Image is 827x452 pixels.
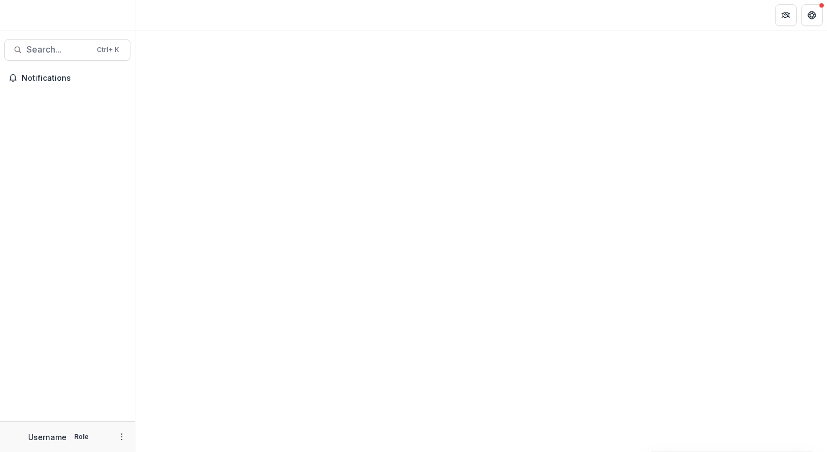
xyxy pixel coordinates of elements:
span: Notifications [22,74,126,83]
button: Search... [4,39,130,61]
span: Search... [27,44,90,55]
button: More [115,430,128,443]
p: Username [28,431,67,443]
div: Ctrl + K [95,44,121,56]
button: Get Help [801,4,823,26]
button: Partners [775,4,797,26]
button: Notifications [4,69,130,87]
p: Role [71,432,92,442]
nav: breadcrumb [140,7,186,23]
